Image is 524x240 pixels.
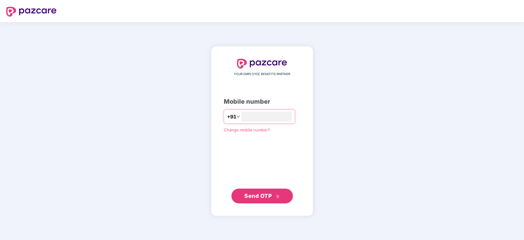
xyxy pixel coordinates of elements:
a: Change mobile number? [224,127,270,132]
span: YOUR EMPLOYEE BENEFITS PARTNER [234,72,290,77]
span: down [236,115,240,118]
img: logo [6,7,57,17]
img: logo [237,59,287,69]
span: +91 [227,113,236,121]
span: Send OTP [244,193,272,199]
span: double-right [276,194,280,198]
div: Mobile number [224,97,301,106]
button: Send OTPdouble-right [231,189,293,203]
